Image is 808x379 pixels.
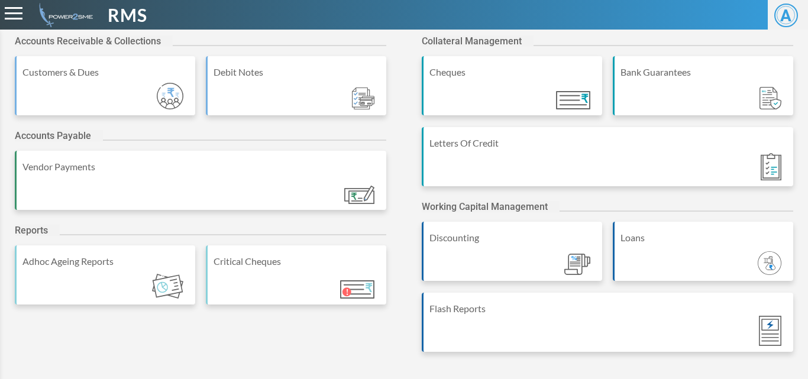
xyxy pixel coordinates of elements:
span: A [774,4,798,27]
a: Flash Reports Module_ic [422,293,793,364]
div: Adhoc Ageing Reports [22,254,189,268]
img: Module_ic [759,316,781,346]
img: Module_ic [157,83,183,109]
div: Critical Cheques [214,254,380,268]
a: Letters Of Credit Module_ic [422,127,793,198]
div: Bank Guarantees [620,65,787,79]
img: Module_ic [759,87,781,110]
a: Adhoc Ageing Reports Module_ic [15,245,195,316]
div: Customers & Dues [22,65,189,79]
img: Module_ic [152,274,183,299]
div: Letters Of Credit [429,136,787,150]
span: RMS [108,2,147,28]
div: Flash Reports [429,302,787,316]
img: Module_ic [564,254,590,276]
img: Module_ic [758,251,781,275]
div: Debit Notes [214,65,380,79]
a: Critical Cheques Module_ic [206,245,386,316]
img: Module_ic [556,91,590,109]
h2: Working Capital Management [422,201,560,212]
img: Module_ic [340,280,374,299]
a: Cheques Module_ic [422,56,602,127]
a: Debit Notes Module_ic [206,56,386,127]
div: Discounting [429,231,596,245]
a: Loans Module_ic [613,222,793,293]
h2: Accounts Payable [15,130,103,141]
img: Module_ic [352,88,374,109]
img: Module_ic [761,153,781,180]
div: Loans [620,231,787,245]
a: Vendor Payments Module_ic [15,151,386,222]
div: Cheques [429,65,596,79]
a: Discounting Module_ic [422,222,602,293]
a: Customers & Dues Module_ic [15,56,195,127]
h2: Reports [15,225,60,236]
a: Bank Guarantees Module_ic [613,56,793,127]
img: Module_ic [344,186,374,204]
h2: Accounts Receivable & Collections [15,35,173,47]
h2: Collateral Management [422,35,534,47]
div: Vendor Payments [22,160,380,174]
img: admin [34,3,93,27]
